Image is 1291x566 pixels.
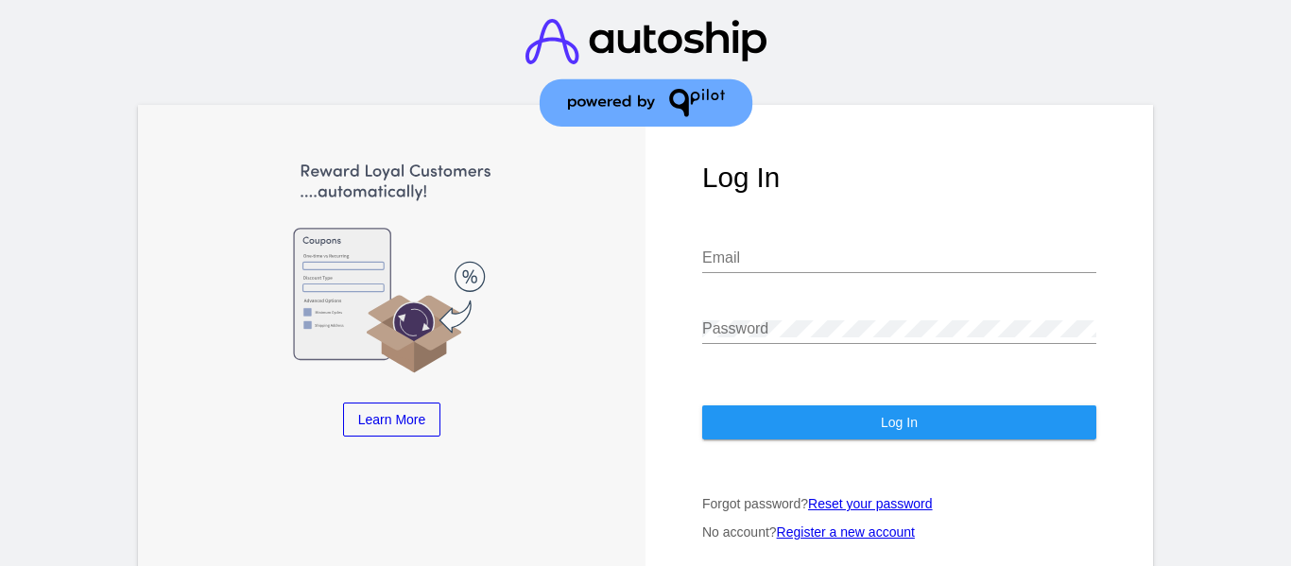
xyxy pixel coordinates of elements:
[702,249,1096,266] input: Email
[702,162,1096,194] h1: Log In
[808,496,933,511] a: Reset your password
[702,496,1096,511] p: Forgot password?
[777,524,915,540] a: Register a new account
[702,405,1096,439] button: Log In
[702,524,1096,540] p: No account?
[343,403,441,437] a: Learn More
[358,412,426,427] span: Learn More
[881,415,918,430] span: Log In
[195,162,589,374] img: Apply Coupons Automatically to Scheduled Orders with QPilot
